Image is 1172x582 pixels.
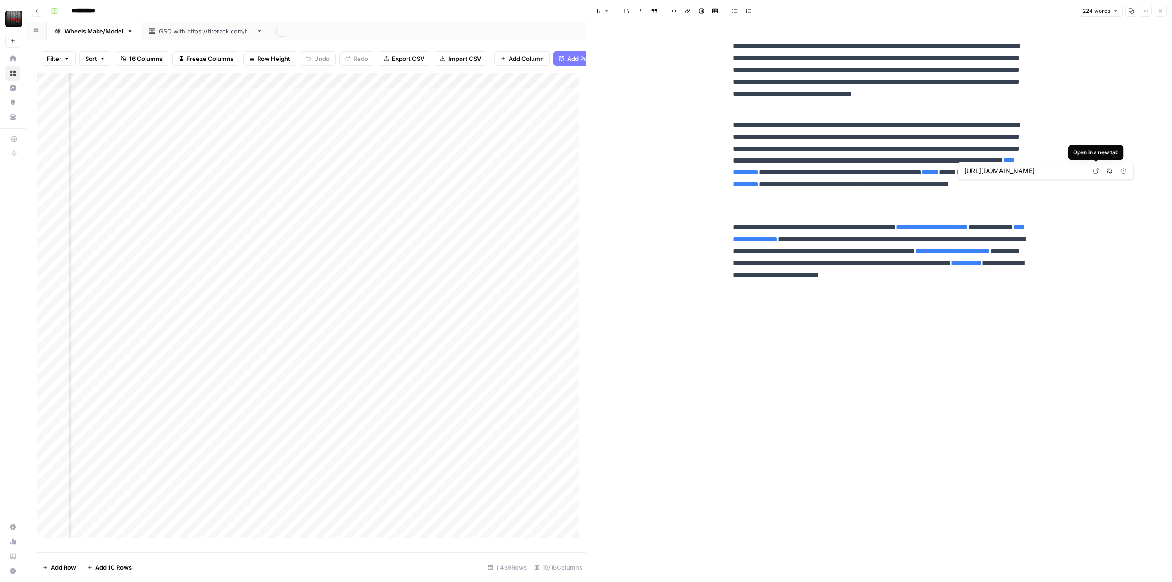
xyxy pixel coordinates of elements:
span: Import CSV [448,54,481,63]
a: Learning Hub [5,549,20,564]
span: Export CSV [392,54,424,63]
a: Browse [5,66,20,81]
a: Home [5,51,20,66]
button: 224 words [1079,5,1123,17]
span: Add Row [51,563,76,572]
span: Undo [314,54,330,63]
div: Wheels Make/Model [65,27,123,36]
a: GSC with [URL][DOMAIN_NAME] [141,22,271,40]
button: Add Column [494,51,550,66]
button: Add Power Agent [553,51,631,66]
img: Tire Rack Logo [5,11,22,27]
div: GSC with [URL][DOMAIN_NAME] [159,27,253,36]
button: Export CSV [378,51,430,66]
span: Filter [47,54,61,63]
button: 16 Columns [115,51,168,66]
a: Insights [5,81,20,95]
a: Settings [5,520,20,534]
button: Freeze Columns [172,51,239,66]
a: Usage [5,534,20,549]
div: Open in a new tab [1073,148,1118,157]
span: Add 10 Rows [95,563,132,572]
span: Freeze Columns [186,54,233,63]
button: Row Height [243,51,296,66]
span: Add Power Agent [567,54,617,63]
div: 15/16 Columns [531,560,586,575]
button: Filter [41,51,76,66]
a: Your Data [5,110,20,125]
span: Add Column [509,54,544,63]
button: Redo [339,51,374,66]
button: Help + Support [5,564,20,578]
a: Wheels Make/Model [47,22,141,40]
span: 16 Columns [129,54,163,63]
button: Sort [79,51,111,66]
button: Add 10 Rows [81,560,137,575]
span: Redo [353,54,368,63]
span: Row Height [257,54,290,63]
a: Opportunities [5,95,20,110]
button: Import CSV [434,51,487,66]
div: 1,439 Rows [484,560,531,575]
span: 224 words [1083,7,1110,15]
button: Workspace: Tire Rack [5,7,20,30]
span: Sort [85,54,97,63]
button: Add Row [37,560,81,575]
button: Undo [300,51,336,66]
